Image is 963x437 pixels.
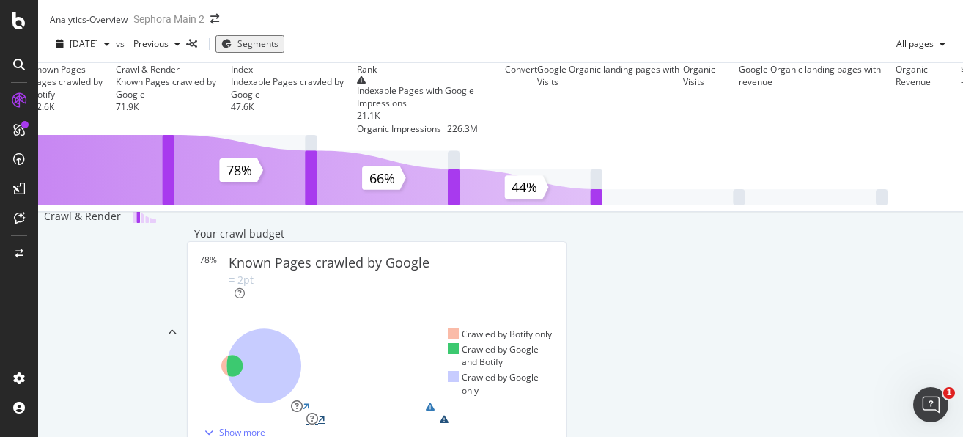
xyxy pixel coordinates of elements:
div: Crawl & Render [116,63,180,76]
div: Your crawl budget [194,227,284,241]
a: Rendering Performance10%Pages Rendered Fastwarning label [194,413,559,425]
div: - [893,63,896,135]
img: Equal [229,278,235,282]
button: All pages [890,32,951,56]
button: Previous [128,32,186,56]
div: Pages crawled by Botify [32,76,116,100]
iframe: Intercom live chat [913,387,948,422]
img: block-icon [133,209,156,223]
div: 47.6K [231,100,357,113]
div: Analytics - Overview [50,13,128,26]
div: arrow-right-arrow-left [210,14,219,24]
span: vs [116,37,128,50]
span: 1 [943,387,955,399]
div: Organic Impressions [357,122,441,135]
div: Crawled by Botify only [448,328,553,340]
div: Organic Revenue [896,63,955,135]
button: [DATE] [50,32,116,56]
div: Sephora Main 2 [133,12,204,26]
div: Indexable Pages crawled by Google [231,76,357,100]
span: All pages [890,37,934,50]
div: Index [231,63,253,76]
span: Segments [237,37,278,50]
div: Rank [357,63,377,76]
div: warning label [426,400,511,413]
div: 21.1K [357,109,505,122]
div: 78% [199,254,229,300]
text: 44% [512,178,537,196]
div: Crawled by Google and Botify [448,343,554,368]
button: Segments [215,35,284,52]
div: 71.9K [116,100,231,113]
span: Previous [128,37,169,50]
div: Organic Visits [683,63,730,135]
div: warning label [440,413,525,425]
div: - [680,63,683,135]
div: 2pt [237,273,254,287]
div: Google Organic landing pages with revenue [739,63,893,88]
span: 2025 Sep. 11th [70,37,98,50]
div: 92.6K [32,100,116,113]
div: Crawled by Google only [448,371,554,396]
div: 226.3M [447,122,478,135]
div: Known Pages crawled by Google [229,254,429,273]
div: Known Pages crawled by Google [116,76,231,100]
text: 66% [369,169,395,186]
text: 78% [226,161,252,179]
div: Indexable Pages with Google Impressions [357,84,505,109]
a: Bot Discovery Time8%Pages Crawled Quicklywarning label [194,400,559,413]
div: Known Pages [32,63,86,76]
div: - [736,63,739,135]
div: Convert [505,63,537,76]
div: Google Organic landing pages with Visits [537,63,680,88]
